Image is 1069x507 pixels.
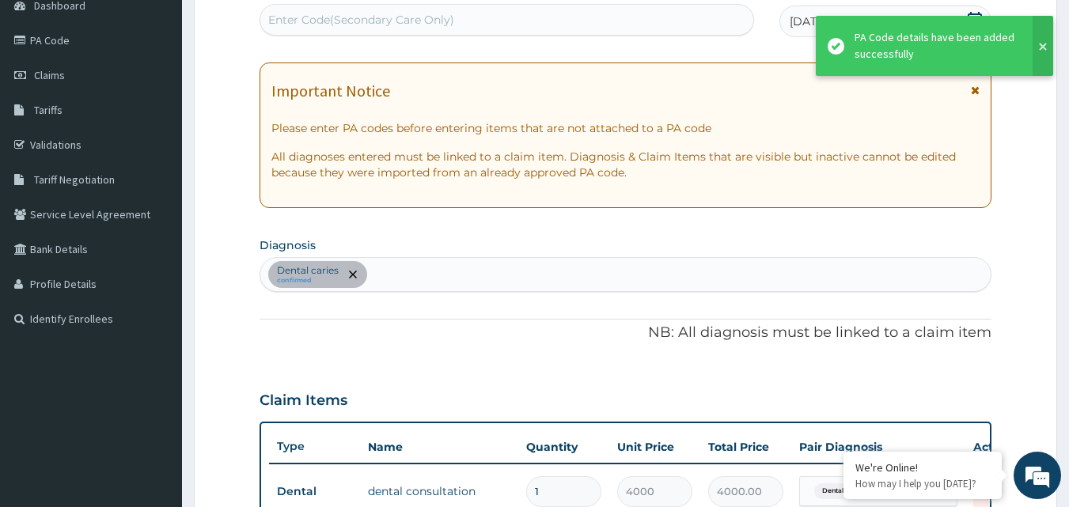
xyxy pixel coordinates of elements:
p: Please enter PA codes before entering items that are not attached to a PA code [271,120,980,136]
h1: Important Notice [271,82,390,100]
p: All diagnoses entered must be linked to a claim item. Diagnosis & Claim Items that are visible bu... [271,149,980,180]
small: confirmed [277,277,339,285]
td: dental consultation [360,475,518,507]
th: Pair Diagnosis [791,431,965,463]
div: PA Code details have been added successfully [855,29,1018,62]
span: Tariff Negotiation [34,172,115,187]
span: Dental caries [814,483,872,499]
th: Actions [965,431,1044,463]
div: We're Online! [855,460,990,475]
p: Dental caries [277,264,339,277]
div: Enter Code(Secondary Care Only) [268,12,454,28]
span: Tariffs [34,103,63,117]
p: NB: All diagnosis must be linked to a claim item [260,323,992,343]
p: How may I help you today? [855,477,990,490]
th: Total Price [700,431,791,463]
img: d_794563401_company_1708531726252_794563401 [29,79,64,119]
td: Dental [269,477,360,506]
label: Diagnosis [260,237,316,253]
span: Claims [34,68,65,82]
textarea: Type your message and hit 'Enter' [8,339,301,394]
span: [DATE] [790,13,827,29]
h3: Claim Items [260,392,347,410]
div: Chat with us now [82,89,266,109]
span: We're online! [92,153,218,312]
span: remove selection option [346,267,360,282]
th: Quantity [518,431,609,463]
th: Unit Price [609,431,700,463]
th: Type [269,432,360,461]
th: Name [360,431,518,463]
div: Minimize live chat window [260,8,298,46]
